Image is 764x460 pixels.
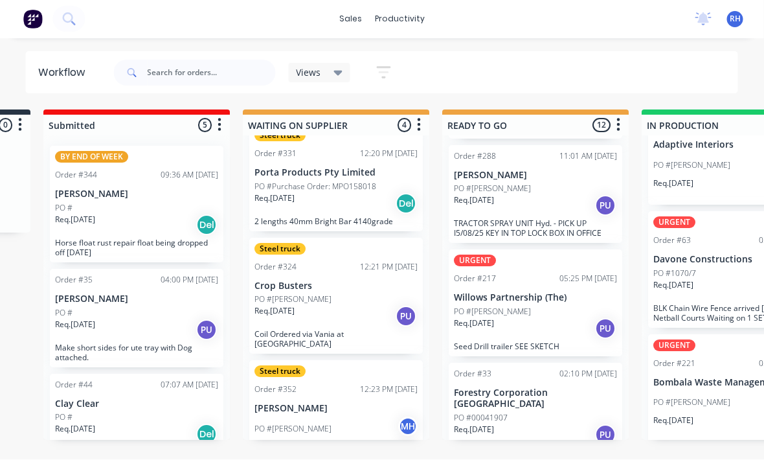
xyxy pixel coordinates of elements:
div: Order #217 [455,273,497,285]
div: 05:25 PM [DATE] [560,273,618,285]
p: PO #Purchase Order: MPO158018 [255,181,377,193]
p: PO # [56,412,73,424]
div: Order #44 [56,380,93,391]
div: sales [333,10,368,29]
p: Coil Ordered via Vania at [GEOGRAPHIC_DATA] [255,330,418,349]
div: URGENT [654,217,696,229]
p: [PERSON_NAME] [56,189,219,200]
p: TRACTOR SPRAY UNIT Hyd. - PICK UP I5/08/25 KEY IN TOP LOCK BOX IN OFFICE [455,219,618,238]
p: Req. [DATE] [56,319,96,331]
p: PO #00041907 [455,413,508,424]
p: PO # [56,203,73,214]
div: PU [596,319,616,339]
p: [PERSON_NAME] [255,404,418,415]
div: 04:00 PM [DATE] [161,275,219,286]
div: Order #3504:00 PM [DATE][PERSON_NAME]PO #Req.[DATE]PUMake short sides for ute tray with Dog attac... [51,270,224,368]
p: Req. [DATE] [255,306,295,317]
p: PO #[PERSON_NAME] [455,183,532,195]
div: 02:10 PM [DATE] [560,369,618,380]
p: Make short sides for ute tray with Dog attached. [56,343,219,363]
div: Steel truck [255,244,306,255]
p: Willows Partnership (The) [455,293,618,304]
div: PU [596,425,616,446]
div: 09:36 AM [DATE] [161,170,219,181]
p: PO #[PERSON_NAME] [654,160,731,172]
p: PO #[PERSON_NAME] [255,294,332,306]
div: MH [399,417,418,437]
div: Steel truck [255,366,306,378]
p: PO # [56,308,73,319]
div: 12:23 PM [DATE] [361,384,418,396]
p: Seed Drill trailer SEE SKETCH [455,342,618,352]
p: PO #[PERSON_NAME] [654,397,731,409]
div: URGENTOrder #21705:25 PM [DATE]Willows Partnership (The)PO #[PERSON_NAME]Req.[DATE]PUSeed Drill t... [449,250,623,357]
p: Horse float rust repair float being dropped off [DATE] [56,238,219,258]
p: Req. [DATE] [654,415,694,427]
p: Req. [DATE] [255,193,295,205]
div: Steel truckOrder #33112:20 PM [DATE]Porta Products Pty LimitedPO #Purchase Order: MPO158018Req.[D... [250,125,423,232]
div: Steel truck [255,130,306,142]
p: Req. [DATE] [455,318,495,330]
span: RH [730,14,741,25]
div: Order #35 [56,275,93,286]
div: Steel truckOrder #32412:21 PM [DATE]Crop BustersPO #[PERSON_NAME]Req.[DATE]PUCoil Ordered via Van... [250,238,423,355]
p: Crop Busters [255,281,418,292]
p: PO #[PERSON_NAME] [455,306,532,318]
div: 07:07 AM [DATE] [161,380,219,391]
input: Search for orders... [148,60,276,86]
div: Order #324 [255,262,297,273]
div: productivity [368,10,431,29]
div: PU [197,320,218,341]
p: PO #1070/7 [654,268,697,280]
div: PU [596,196,616,216]
div: Workflow [39,65,92,81]
div: 12:20 PM [DATE] [361,148,418,160]
p: [PERSON_NAME] [56,294,219,305]
img: Factory [23,10,43,29]
p: Req. [DATE] [455,195,495,207]
div: 11:01 AM [DATE] [560,151,618,163]
div: 12:21 PM [DATE] [361,262,418,273]
p: Req. [DATE] [455,424,495,436]
div: BY END OF WEEKOrder #34409:36 AM [DATE][PERSON_NAME]PO #Req.[DATE]DelHorse float rust repair floa... [51,146,224,263]
div: Del [197,215,218,236]
p: Req. [DATE] [654,280,694,292]
p: 2 lengths 40mm Bright Bar 4140grade [255,217,418,227]
div: BY END OF WEEK [56,152,129,163]
div: Order #63 [654,235,691,247]
p: Req. [DATE] [56,214,96,226]
div: Order #288 [455,151,497,163]
div: Order #331 [255,148,297,160]
p: PO #[PERSON_NAME] [255,424,332,435]
div: Del [396,194,417,214]
div: PU [396,306,417,327]
span: Views [297,66,321,80]
p: Req. [DATE] [56,424,96,435]
div: Del [197,424,218,445]
p: Porta Products Pty Limited [255,168,418,179]
div: Order #33 [455,369,492,380]
div: URGENT [455,255,497,267]
p: Req. [DATE] [654,178,694,190]
p: Forestry Corporation [GEOGRAPHIC_DATA] [455,388,618,410]
div: URGENT [654,340,696,352]
p: [PERSON_NAME] [455,170,618,181]
div: Order #28811:01 AM [DATE][PERSON_NAME]PO #[PERSON_NAME]Req.[DATE]PUTRACTOR SPRAY UNIT Hyd. - PICK... [449,146,623,244]
div: Order #344 [56,170,98,181]
div: Order #221 [654,358,696,370]
p: Clay Clear [56,399,219,410]
div: Order #352 [255,384,297,396]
